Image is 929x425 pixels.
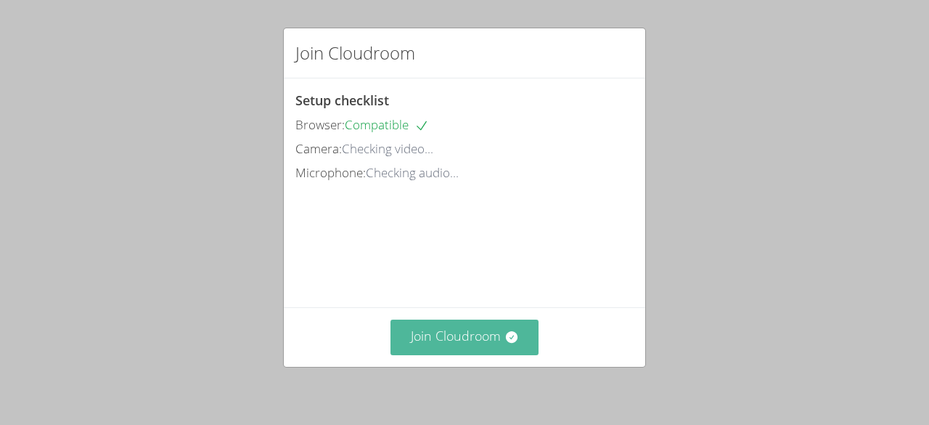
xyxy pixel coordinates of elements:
span: Checking audio... [366,164,459,181]
span: Microphone: [295,164,366,181]
span: Browser: [295,116,345,133]
button: Join Cloudroom [390,320,539,355]
span: Setup checklist [295,92,389,109]
h2: Join Cloudroom [295,40,415,66]
span: Compatible [345,116,429,133]
span: Camera: [295,140,342,157]
span: Checking video... [342,140,433,157]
